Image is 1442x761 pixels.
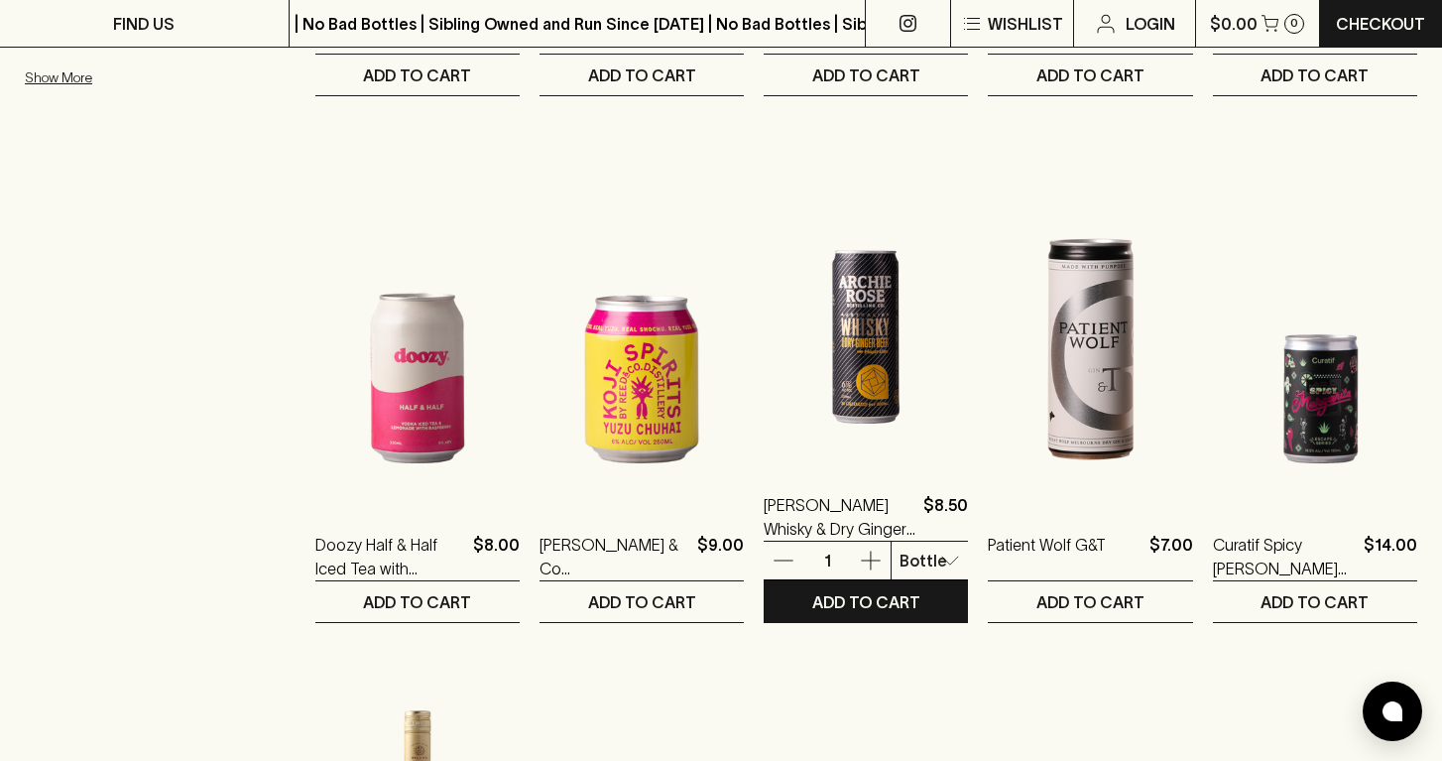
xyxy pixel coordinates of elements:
p: $8.00 [473,533,520,580]
button: ADD TO CART [540,55,744,95]
p: Wishlist [988,12,1063,36]
p: ADD TO CART [363,590,471,614]
button: ADD TO CART [1213,55,1417,95]
button: ADD TO CART [764,55,968,95]
p: ADD TO CART [1261,590,1369,614]
p: ADD TO CART [1036,590,1144,614]
button: ADD TO CART [988,55,1192,95]
p: $7.00 [1149,533,1193,580]
img: Archie Rose Whisky & Dry Ginger Beer with Finger Lime 330ml [764,116,968,463]
p: 1 [803,550,851,571]
div: Bottle [892,541,968,580]
a: Curatif Spicy [PERSON_NAME] 130ml [1213,533,1356,580]
p: ADD TO CART [588,63,696,87]
button: ADD TO CART [988,581,1192,622]
a: [PERSON_NAME] Whisky & Dry Ginger Beer with Finger Lime 330ml [764,493,915,541]
p: ADD TO CART [812,63,920,87]
p: $0.00 [1210,12,1258,36]
a: [PERSON_NAME] & Co [PERSON_NAME] [540,533,689,580]
p: FIND US [113,12,175,36]
button: ADD TO CART [315,581,520,622]
p: Login [1126,12,1175,36]
img: bubble-icon [1382,701,1402,721]
p: Checkout [1336,12,1425,36]
p: 0 [1290,18,1298,29]
p: ADD TO CART [363,63,471,87]
button: Show More [25,58,285,98]
img: Curatif Spicy Margarita 130ml [1213,156,1417,503]
p: ADD TO CART [1261,63,1369,87]
img: Doozy Half & Half Iced Tea with Raspberry [315,156,520,503]
p: ADD TO CART [588,590,696,614]
p: $9.00 [697,533,744,580]
a: Patient Wolf G&T [988,533,1106,580]
button: ADD TO CART [540,581,744,622]
button: ADD TO CART [315,55,520,95]
button: ADD TO CART [1213,581,1417,622]
p: ADD TO CART [1036,63,1144,87]
p: $8.50 [923,493,968,541]
img: Reed & Co Yuzu Chu Hai [540,156,744,503]
a: Doozy Half & Half Iced Tea with Raspberry [315,533,465,580]
p: $14.00 [1364,533,1417,580]
p: Bottle [900,549,947,572]
p: ADD TO CART [812,590,920,614]
button: ADD TO CART [764,581,968,622]
img: Patient Wolf G&T [988,156,1192,503]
